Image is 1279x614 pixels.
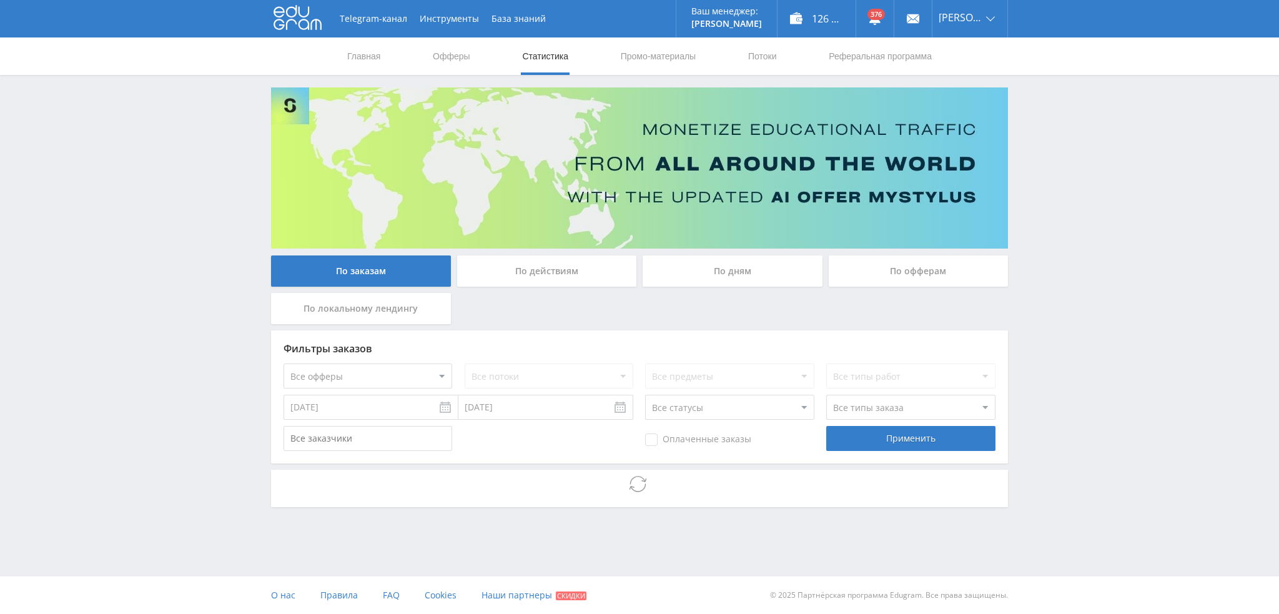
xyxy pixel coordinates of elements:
div: © 2025 Партнёрская программа Edugram. Все права защищены. [646,577,1008,614]
a: О нас [271,577,295,614]
a: Наши партнеры Скидки [481,577,586,614]
div: Фильтры заказов [284,343,995,354]
img: Banner [271,87,1008,249]
span: Оплаченные заказы [645,433,751,446]
a: Промо-материалы [620,37,697,75]
a: Потоки [747,37,778,75]
span: Скидки [556,592,586,600]
div: По локальному лендингу [271,293,451,324]
span: Наши партнеры [481,589,552,601]
div: Применить [826,426,995,451]
a: Офферы [432,37,472,75]
a: Реферальная программа [827,37,933,75]
a: Главная [346,37,382,75]
div: По заказам [271,255,451,287]
a: FAQ [383,577,400,614]
span: Cookies [425,589,457,601]
span: Правила [320,589,358,601]
p: [PERSON_NAME] [691,19,762,29]
span: О нас [271,589,295,601]
a: Правила [320,577,358,614]
div: По офферам [829,255,1009,287]
span: FAQ [383,589,400,601]
div: По действиям [457,255,637,287]
a: Статистика [521,37,570,75]
input: Все заказчики [284,426,452,451]
div: По дням [643,255,822,287]
a: Cookies [425,577,457,614]
p: Ваш менеджер: [691,6,762,16]
span: [PERSON_NAME] [939,12,982,22]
